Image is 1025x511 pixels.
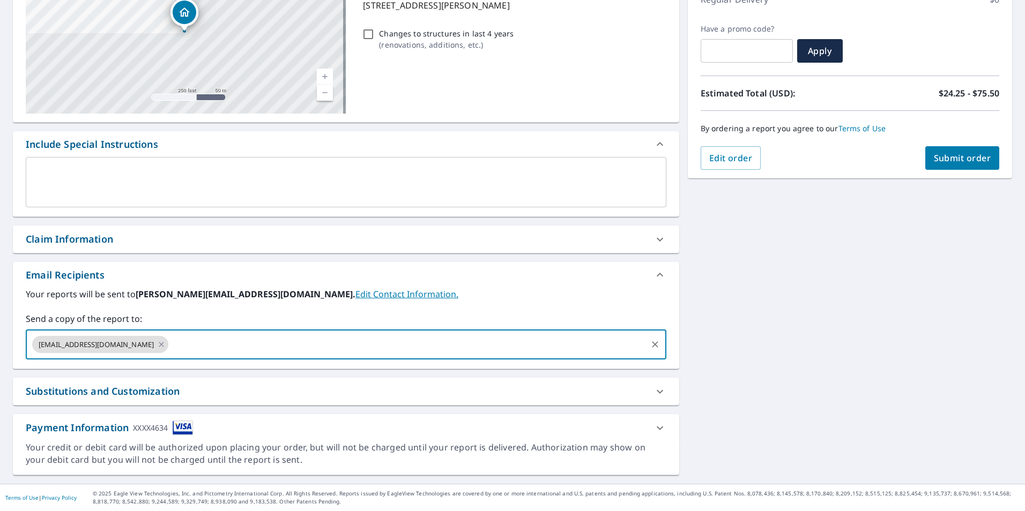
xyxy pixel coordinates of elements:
[32,340,160,350] span: [EMAIL_ADDRESS][DOMAIN_NAME]
[701,124,999,133] p: By ordering a report you agree to our
[701,146,761,170] button: Edit order
[797,39,843,63] button: Apply
[939,87,999,100] p: $24.25 - $75.50
[379,39,514,50] p: ( renovations, additions, etc. )
[13,378,679,405] div: Substitutions and Customization
[838,123,886,133] a: Terms of Use
[26,288,666,300] label: Your reports will be sent to
[136,288,355,300] b: [PERSON_NAME][EMAIL_ADDRESS][DOMAIN_NAME].
[379,28,514,39] p: Changes to structures in last 4 years
[26,384,180,399] div: Substitutions and Customization
[934,152,991,164] span: Submit order
[26,137,158,152] div: Include Special Instructions
[42,494,77,501] a: Privacy Policy
[93,490,1020,506] p: © 2025 Eagle View Technologies, Inc. and Pictometry International Corp. All Rights Reserved. Repo...
[26,420,193,435] div: Payment Information
[925,146,1000,170] button: Submit order
[13,131,679,157] div: Include Special Instructions
[26,268,105,282] div: Email Recipients
[317,69,333,85] a: Current Level 17, Zoom In
[317,85,333,101] a: Current Level 17, Zoom Out
[13,226,679,253] div: Claim Information
[26,441,666,466] div: Your credit or debit card will be authorized upon placing your order, but will not be charged unt...
[13,262,679,288] div: Email Recipients
[5,494,39,501] a: Terms of Use
[32,336,168,353] div: [EMAIL_ADDRESS][DOMAIN_NAME]
[806,45,834,57] span: Apply
[701,24,793,34] label: Have a promo code?
[709,152,753,164] span: Edit order
[173,420,193,435] img: cardImage
[5,494,77,501] p: |
[701,87,850,100] p: Estimated Total (USD):
[13,414,679,441] div: Payment InformationXXXX4634cardImage
[133,420,168,435] div: XXXX4634
[26,232,113,246] div: Claim Information
[355,288,458,300] a: EditContactInfo
[26,312,666,325] label: Send a copy of the report to:
[648,337,663,352] button: Clear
